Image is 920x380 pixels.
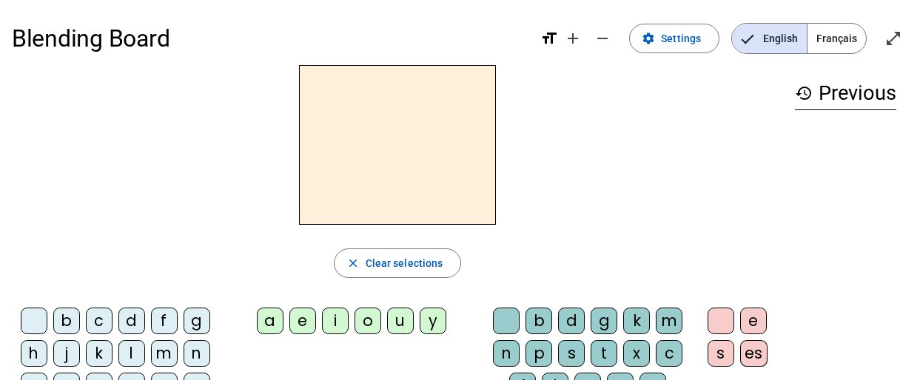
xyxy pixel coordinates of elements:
mat-icon: open_in_full [884,30,902,47]
span: Clear selections [366,254,443,272]
div: y [420,308,446,334]
mat-icon: settings [642,32,655,45]
button: Clear selections [334,248,462,278]
div: k [86,340,113,367]
div: a [257,308,283,334]
button: Enter full screen [879,24,908,53]
mat-icon: history [795,84,813,102]
div: o [355,308,381,334]
div: g [184,308,210,334]
div: j [53,340,80,367]
mat-button-toggle-group: Language selection [731,23,867,54]
div: c [656,340,682,367]
div: f [151,308,178,334]
div: i [322,308,349,334]
span: English [732,24,807,53]
div: n [493,340,520,367]
mat-icon: remove [594,30,611,47]
div: m [656,308,682,334]
div: e [740,308,767,334]
div: m [151,340,178,367]
div: h [21,340,47,367]
div: s [708,340,734,367]
div: g [591,308,617,334]
div: p [526,340,552,367]
div: es [740,340,768,367]
div: s [558,340,585,367]
div: n [184,340,210,367]
div: d [118,308,145,334]
h3: Previous [795,77,896,110]
div: t [591,340,617,367]
div: l [118,340,145,367]
div: d [558,308,585,334]
div: k [623,308,650,334]
mat-icon: close [346,257,360,270]
div: e [289,308,316,334]
div: b [526,308,552,334]
span: Settings [661,30,701,47]
span: Français [807,24,866,53]
div: c [86,308,113,334]
mat-icon: add [564,30,582,47]
h1: Blending Board [12,15,528,62]
mat-icon: format_size [540,30,558,47]
button: Decrease font size [588,24,617,53]
button: Settings [629,24,719,53]
div: u [387,308,414,334]
button: Increase font size [558,24,588,53]
div: x [623,340,650,367]
div: b [53,308,80,334]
